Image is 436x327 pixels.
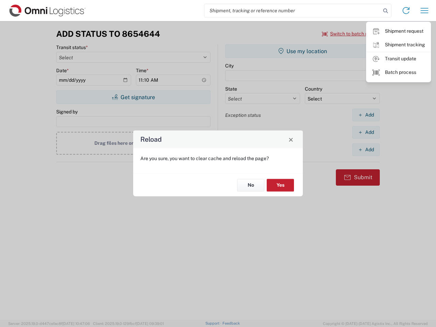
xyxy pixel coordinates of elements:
button: Close [286,135,296,144]
button: No [237,179,264,191]
h4: Reload [140,135,162,144]
button: Yes [267,179,294,191]
input: Shipment, tracking or reference number [204,4,381,17]
a: Shipment request [367,25,431,38]
a: Shipment tracking [367,38,431,52]
a: Transit update [367,52,431,66]
p: Are you sure, you want to clear cache and reload the page? [140,155,296,161]
a: Batch process [367,66,431,79]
